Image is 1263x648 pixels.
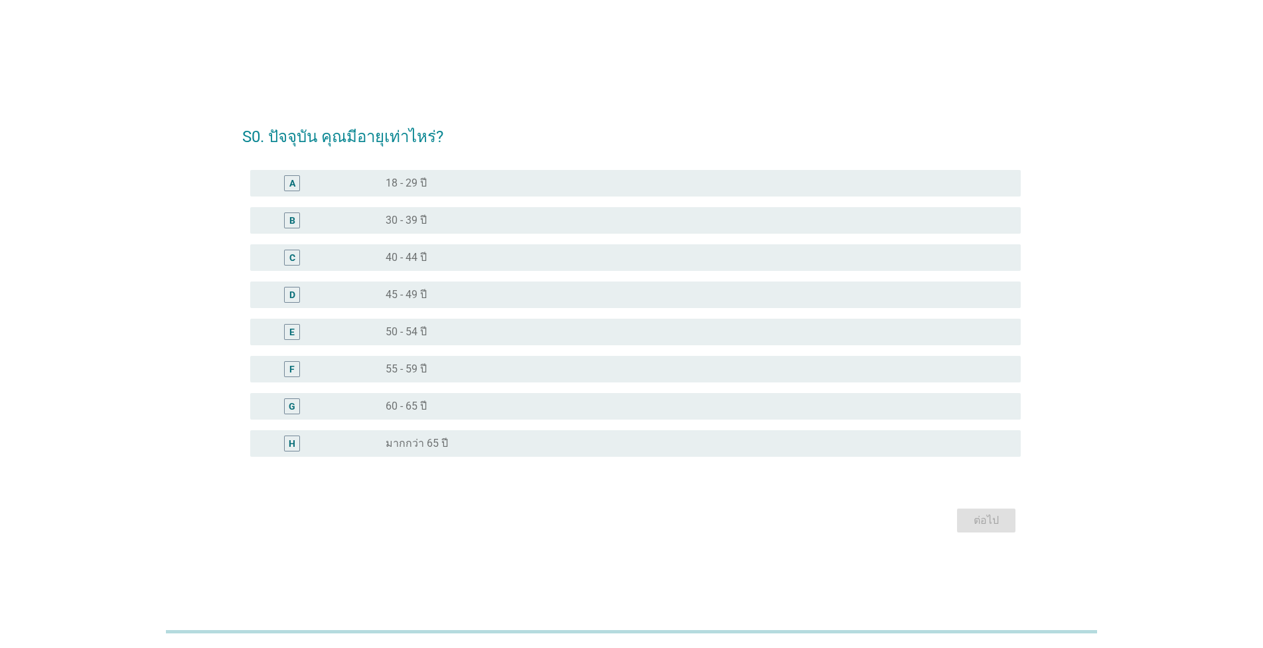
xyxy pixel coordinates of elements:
h2: S0. ปัจจุบัน คุณมีอายุเท่าไหร่? [242,112,1021,149]
div: H [289,437,295,451]
div: F [289,363,295,376]
div: E [289,325,295,339]
div: B [289,214,295,228]
label: มากกว่า 65 ปี [386,437,448,450]
div: A [289,177,295,191]
label: 45 - 49 ปี [386,288,427,301]
label: 40 - 44 ปี [386,251,427,264]
label: 30 - 39 ปี [386,214,427,227]
div: D [289,288,295,302]
label: 18 - 29 ปี [386,177,427,190]
label: 55 - 59 ปี [386,363,427,376]
div: G [289,400,295,414]
label: 50 - 54 ปี [386,325,427,339]
label: 60 - 65 ปี [386,400,427,413]
div: C [289,251,295,265]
